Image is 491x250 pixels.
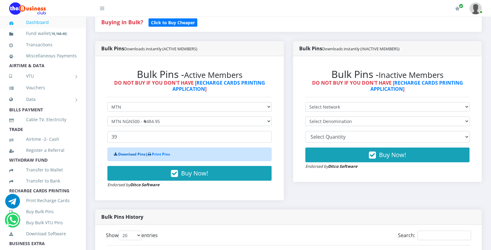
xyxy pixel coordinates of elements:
[459,4,463,8] span: Renew/Upgrade Subscription
[9,113,77,127] a: Cable TV, Electricity
[9,194,77,208] a: Print Recharge Cards
[312,79,463,92] strong: DO NOT BUY IF YOU DON'T HAVE [ ]
[398,231,471,240] label: Search:
[5,198,20,209] a: Chat for support
[181,169,208,177] span: Buy Now!
[379,70,443,80] small: Inactive Members
[9,15,77,29] a: Dashboard
[305,68,470,80] h2: Bulk Pins -
[9,143,77,157] a: Register a Referral
[101,213,143,220] strong: Bulk Pins History
[370,79,463,92] a: RECHARGE CARDS PRINTING APPLICATION
[9,163,77,177] a: Transfer to Wallet
[101,45,197,52] strong: Bulk Pins
[9,132,77,146] a: Airtime -2- Cash
[328,163,358,169] strong: Ditco Software
[114,79,265,92] strong: DO NOT BUY IF YOU DON'T HAVE [ ]
[305,148,470,162] button: Buy Now!
[9,227,77,241] a: Download Software
[50,31,67,36] small: [ ]
[9,174,77,188] a: Transfer to Bank
[9,92,77,107] a: Data
[379,151,406,159] span: Buy Now!
[107,131,272,143] input: Enter Quantity
[470,2,482,14] img: User
[299,45,400,52] strong: Bulk Pins
[152,152,170,157] a: Print Pins
[51,31,66,36] b: 19,168.40
[322,46,400,52] small: Downloads instantly (INACTIVE MEMBERS)
[124,46,197,52] small: Downloads instantly (ACTIVE MEMBERS)
[9,216,77,230] a: Buy Bulk VTU Pins
[9,26,77,41] a: Fund wallet[19,168.40]
[9,2,46,15] img: Logo
[455,6,460,11] i: Renew/Upgrade Subscription
[106,231,158,240] label: Show entries
[6,217,19,227] a: Chat for support
[305,163,358,169] small: Endorsed by
[172,79,265,92] a: RECHARGE CARDS PRINTING APPLICATION
[9,68,77,84] a: VTU
[9,38,77,52] a: Transactions
[101,18,143,26] strong: Buying in Bulk?
[184,70,242,80] small: Active Members
[149,18,197,26] a: Click to Buy Cheaper
[118,152,145,157] a: Download Pins
[107,182,160,187] small: Endorsed by
[107,166,272,181] button: Buy Now!
[107,68,272,80] h2: Bulk Pins -
[417,231,471,240] input: Search:
[9,49,77,63] a: Miscellaneous Payments
[9,205,77,219] a: Buy Bulk Pins
[151,20,195,25] b: Click to Buy Cheaper
[9,81,77,95] a: Vouchers
[114,152,170,157] strong: |
[130,182,160,187] strong: Ditco Software
[118,231,141,240] select: Showentries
